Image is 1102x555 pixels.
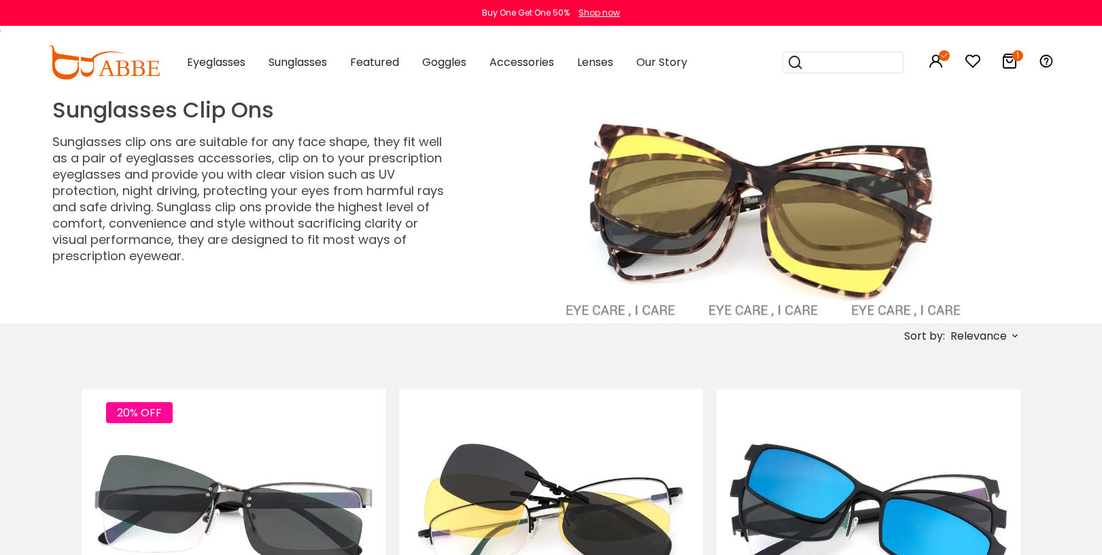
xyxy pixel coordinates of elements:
i: 1 [1012,50,1023,61]
span: Featured [350,54,399,70]
a: 1 [1001,56,1018,71]
span: Sunglasses [269,54,327,70]
span: 20% OFF [106,402,173,423]
h1: Sunglasses Clip Ons [52,97,444,123]
img: abbeglasses.com [48,46,160,79]
span: Accessories [489,54,554,70]
div: Shop now [579,7,620,19]
img: sunglasses clip ons [14,97,1102,323]
div: Buy One Get One 50% [482,7,570,19]
span: Goggles [422,54,466,70]
span: Lenses [577,54,613,70]
a: Shop now [572,7,620,18]
span: Eyeglasses [187,54,245,70]
span: Sort by: [904,328,945,344]
p: Sunglasses clip ons are suitable for any face shape, they fit well as a pair of eyeglasses access... [52,134,444,264]
span: Our Story [636,54,687,70]
span: Relevance [950,324,1007,348]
